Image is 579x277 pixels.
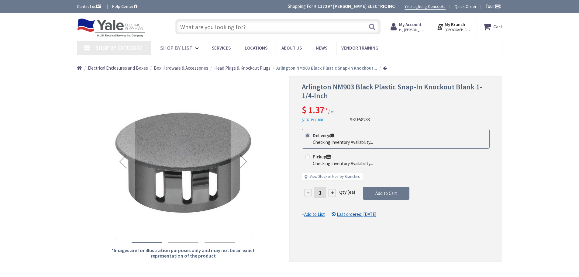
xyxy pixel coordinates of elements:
[445,22,465,27] strong: My Branch
[314,187,326,198] input: Qty
[132,236,162,243] div: Arlington NM903 Black Plastic Snap-In Knockout Blank 1-1/4-Inch
[454,3,477,9] a: Quick Order
[316,45,327,51] span: News
[341,45,378,51] span: Vendor Training
[313,154,331,160] strong: Pickup
[77,3,102,9] a: Contact us
[310,174,360,180] a: View Stock in Nearby Branches
[111,89,256,234] img: Arlington NM903 Black Plastic Snap-In Knockout Blank 1-1/4-Inch
[231,89,256,234] div: Next
[405,3,446,10] a: Yale Lighting Concepts
[212,45,231,51] span: Services
[276,65,377,71] strong: Arlington NM903 Black Plastic Snap-In Knockout...
[399,27,425,32] span: Hi, [PERSON_NAME]
[205,236,235,243] div: Arlington NM903 Black Plastic Snap-In Knockout Blank 1-1/4-Inch
[332,211,376,217] a: Last ordered: [DATE]
[168,236,198,243] div: Arlington NM903 Black Plastic Snap-In Knockout Blank 1-1/4-Inch
[328,109,335,115] small: / ea
[111,89,135,234] div: Previous
[313,139,373,145] div: Checking Inventory Availability...
[318,3,395,9] strong: 117297 [PERSON_NAME] ELECTRIC INC
[337,211,376,217] u: Last ordered: [DATE]
[302,211,325,217] span: +
[445,27,470,32] span: [GEOGRAPHIC_DATA], [GEOGRAPHIC_DATA]
[437,21,470,32] div: My Branch [GEOGRAPHIC_DATA], [GEOGRAPHIC_DATA]
[214,65,271,71] a: Head Plugs & Knockout Plugs
[493,21,502,32] strong: Cart
[154,65,208,71] a: Box Hardware & Accessories
[281,45,302,51] span: About Us
[111,248,256,258] h5: *Images are for illustration purposes only and may not be an exact representation of the product
[313,133,334,138] strong: Delivery
[77,18,146,37] img: Yale Electric Supply Co.
[485,3,501,9] span: Tour
[112,3,137,9] a: Help Center
[483,21,502,32] a: Cart
[288,3,313,9] span: Shopping For
[391,21,425,32] a: My Account Hi, [PERSON_NAME]
[96,44,142,51] span: Shop By Category
[375,190,397,196] span: Add to Cart
[175,19,381,34] input: What are you looking for?
[324,107,327,111] sup: 19
[363,187,409,200] button: Add to Cart
[302,211,325,217] a: +Add to List
[302,118,323,123] small: $137.19 / 100
[313,160,373,167] div: Checking Inventory Availability...
[245,45,267,51] span: Locations
[304,211,325,217] u: Add to List
[302,82,482,100] span: Arlington NM903 Black Plastic Snap-In Knockout Blank 1-1/4-Inch
[350,116,370,123] div: SKU:
[308,104,327,116] span: 1.37
[160,44,193,51] span: Shop By List
[359,117,370,123] span: 58288
[302,104,306,116] span: $
[339,189,355,195] strong: Qty (ea)
[88,65,148,71] a: Electrical Enclosures and Boxes
[399,22,422,27] strong: My Account
[314,3,317,9] strong: #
